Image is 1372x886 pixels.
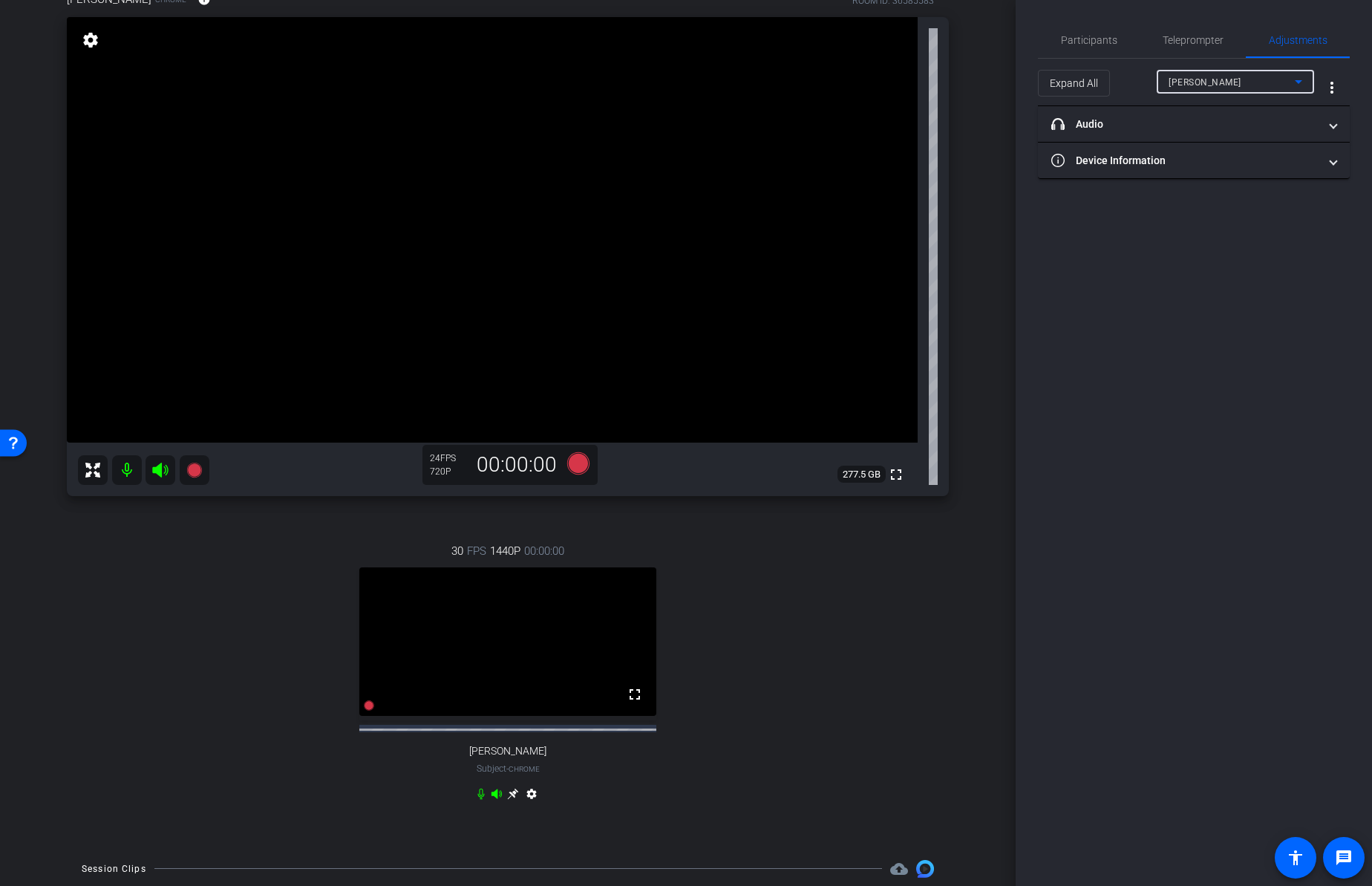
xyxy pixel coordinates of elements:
[1169,77,1241,88] span: [PERSON_NAME]
[1050,69,1098,97] span: Expand All
[469,745,546,758] span: [PERSON_NAME]
[80,31,101,49] mat-icon: settings
[1335,849,1353,867] mat-icon: message
[467,452,566,478] div: 00:00:00
[430,452,467,464] div: 24
[1061,35,1117,45] span: Participants
[430,466,467,478] div: 720P
[523,788,540,806] mat-icon: settings
[467,543,486,559] span: FPS
[1038,70,1110,97] button: Expand All
[1269,35,1327,45] span: Adjustments
[1038,106,1350,142] mat-expansion-panel-header: Audio
[890,860,908,878] span: Destinations for your clips
[916,860,934,878] img: Session clips
[82,861,146,876] div: Session Clips
[1051,117,1319,132] mat-panel-title: Audio
[477,762,540,775] span: Subject
[509,765,540,773] span: Chrome
[1323,79,1341,97] mat-icon: more_vert
[887,466,905,483] mat-icon: fullscreen
[1314,70,1350,105] button: More Options for Adjustments Panel
[1038,143,1350,178] mat-expansion-panel-header: Device Information
[490,543,520,559] span: 1440P
[506,763,509,774] span: -
[837,466,886,483] span: 277.5 GB
[440,453,456,463] span: FPS
[1163,35,1224,45] span: Teleprompter
[1051,153,1319,169] mat-panel-title: Device Information
[890,860,908,878] mat-icon: cloud_upload
[1287,849,1304,867] mat-icon: accessibility
[524,543,564,559] span: 00:00:00
[451,543,463,559] span: 30
[626,685,644,703] mat-icon: fullscreen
